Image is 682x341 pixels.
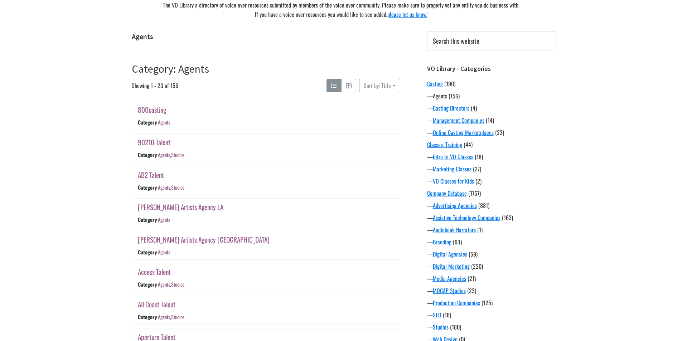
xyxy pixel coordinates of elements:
[475,177,482,185] span: (2)
[138,119,157,126] div: Category
[468,189,481,198] span: (1757)
[471,262,483,271] span: (220)
[433,92,447,100] a: Agents
[158,248,170,256] a: Agents
[443,311,451,319] span: (18)
[138,137,170,147] a: 90210 Talent
[427,201,556,210] div: —
[473,165,481,173] span: (27)
[427,213,556,222] div: —
[158,151,170,159] a: Agents
[158,184,184,191] div: ,
[433,238,451,246] a: Branding
[132,32,400,41] h1: Agents
[427,165,556,173] div: —
[433,274,466,283] a: Media Agencies
[427,189,467,198] a: Company Database
[138,299,175,310] a: All Coast Talent
[482,298,493,307] span: (125)
[433,225,476,234] a: Audiobook Narrators
[158,313,184,321] div: ,
[468,274,476,283] span: (21)
[433,262,470,271] a: Digital Marketing
[171,184,184,191] a: Studios
[449,92,460,100] span: (156)
[502,213,513,222] span: (163)
[471,104,477,112] span: (4)
[464,140,473,149] span: (44)
[427,323,556,331] div: —
[444,79,455,88] span: (190)
[427,311,556,319] div: —
[427,128,556,137] div: —
[433,177,474,185] a: VO Classes for Kids
[477,225,483,234] span: (1)
[478,201,489,210] span: (881)
[138,104,166,115] a: 800casting
[450,323,461,331] span: (180)
[486,116,494,125] span: (14)
[132,62,209,75] a: Category: Agents
[158,119,170,126] a: Agents
[467,286,476,295] span: (23)
[427,92,556,100] div: —
[433,298,480,307] a: Production Companies
[469,250,478,258] span: (59)
[138,216,157,223] div: Category
[158,281,170,288] a: Agents
[158,313,170,321] a: Agents
[433,311,441,319] a: SEO
[138,267,171,277] a: Access Talent
[138,151,157,159] div: Category
[433,152,473,161] a: Intro to VO Classes
[138,313,157,321] div: Category
[433,250,467,258] a: Digital Agencies
[427,250,556,258] div: —
[359,79,400,92] button: Sort by: Title
[433,201,477,210] a: Advertising Agencies
[158,151,184,159] div: ,
[138,170,164,180] a: AB2 Talent
[427,225,556,234] div: —
[427,177,556,185] div: —
[138,184,157,191] div: Category
[158,184,170,191] a: Agents
[433,128,494,137] a: Online Casting Marketplaces
[138,202,223,212] a: [PERSON_NAME] Artists Agency LA
[427,274,556,283] div: —
[427,298,556,307] div: —
[427,238,556,246] div: —
[433,116,484,125] a: Management Companies
[433,165,471,173] a: Marketing Classes
[427,79,443,88] a: Casting
[138,281,157,288] div: Category
[475,152,483,161] span: (18)
[171,281,184,288] a: Studios
[171,151,184,159] a: Studios
[427,31,556,50] input: Search this website
[138,248,157,256] div: Category
[433,286,466,295] a: MOCAP Studios
[433,323,449,331] a: Studios
[453,238,462,246] span: (93)
[387,10,427,19] a: please let us know!
[427,65,556,73] h3: VO Library - Categories
[427,286,556,295] div: —
[433,104,469,112] a: Casting Directors
[427,262,556,271] div: —
[158,216,170,223] a: Agents
[171,313,184,321] a: Studios
[427,140,462,149] a: Classes, Training
[158,281,184,288] div: ,
[495,128,504,137] span: (23)
[433,213,500,222] a: Assistive Technology Companies
[138,234,270,245] a: [PERSON_NAME] Artists Agency [GEOGRAPHIC_DATA]
[427,152,556,161] div: —
[427,104,556,112] div: —
[427,116,556,125] div: —
[132,79,178,92] span: Showing 1 - 20 of 156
